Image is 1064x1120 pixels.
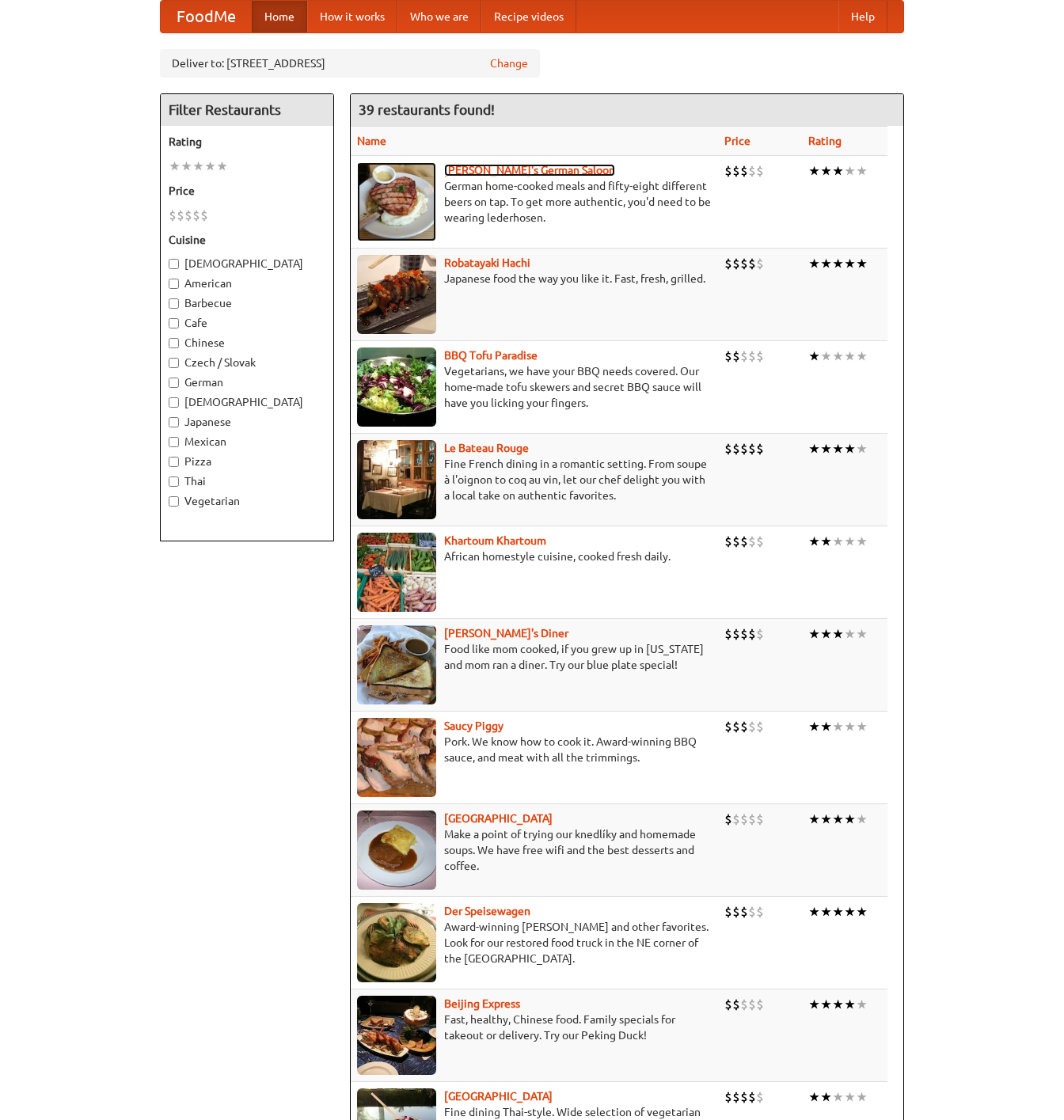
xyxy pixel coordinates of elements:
input: Japanese [169,417,179,427]
h4: Filter Restaurants [161,94,333,126]
a: [PERSON_NAME]'s German Saloon [444,164,615,177]
input: Barbecue [169,298,179,309]
li: ★ [856,1088,868,1106]
label: Pizza [169,454,325,469]
li: $ [756,625,764,643]
li: $ [732,811,740,828]
li: ★ [820,718,832,735]
li: ★ [808,718,820,735]
li: ★ [216,158,228,175]
li: ★ [856,718,868,735]
li: ★ [844,625,856,643]
li: $ [756,996,764,1013]
p: African homestyle cuisine, cooked fresh daily. [357,549,712,564]
li: $ [740,718,748,735]
li: $ [748,1088,756,1106]
a: [GEOGRAPHIC_DATA] [444,1090,553,1103]
li: $ [748,996,756,1013]
li: $ [740,903,748,921]
li: $ [748,625,756,643]
li: $ [756,162,764,180]
li: $ [748,440,756,457]
label: German [169,374,325,390]
li: $ [740,440,748,457]
input: Thai [169,476,179,487]
input: [DEMOGRAPHIC_DATA] [169,397,179,408]
li: $ [740,811,748,828]
label: [DEMOGRAPHIC_DATA] [169,394,325,410]
li: $ [177,207,184,224]
li: ★ [820,255,832,272]
a: Change [490,55,528,71]
li: $ [724,718,732,735]
img: bateaurouge.jpg [357,440,436,519]
img: esthers.jpg [357,162,436,241]
b: [GEOGRAPHIC_DATA] [444,812,553,825]
li: ★ [856,255,868,272]
li: $ [756,811,764,828]
input: [DEMOGRAPHIC_DATA] [169,259,179,269]
li: $ [756,440,764,457]
li: $ [740,533,748,550]
li: ★ [832,347,844,365]
a: Le Bateau Rouge [444,442,529,454]
li: $ [724,811,732,828]
li: $ [184,207,192,224]
li: ★ [832,255,844,272]
li: $ [748,718,756,735]
li: ★ [844,1088,856,1106]
li: $ [200,207,208,224]
label: Mexican [169,434,325,450]
input: Czech / Slovak [169,358,179,368]
li: $ [724,162,732,180]
a: Help [838,1,887,32]
b: Khartoum Khartoum [444,534,546,547]
li: ★ [808,347,820,365]
a: Name [357,135,386,147]
h5: Cuisine [169,232,325,248]
li: ★ [808,162,820,180]
li: $ [748,347,756,365]
li: $ [724,996,732,1013]
a: Rating [808,135,842,147]
input: Chinese [169,338,179,348]
li: $ [732,440,740,457]
li: $ [732,996,740,1013]
label: Vegetarian [169,493,325,509]
a: FoodMe [161,1,252,32]
li: ★ [856,162,868,180]
li: $ [724,255,732,272]
li: ★ [844,347,856,365]
li: ★ [808,255,820,272]
li: ★ [856,440,868,457]
label: Thai [169,473,325,489]
li: $ [724,347,732,365]
h5: Rating [169,134,325,150]
li: $ [748,903,756,921]
li: ★ [192,158,204,175]
li: ★ [169,158,180,175]
li: ★ [832,1088,844,1106]
li: ★ [820,996,832,1013]
li: $ [192,207,200,224]
img: beijing.jpg [357,996,436,1075]
a: Who we are [397,1,481,32]
input: Mexican [169,437,179,447]
img: czechpoint.jpg [357,811,436,890]
div: Deliver to: [STREET_ADDRESS] [160,49,540,78]
label: Chinese [169,335,325,351]
li: $ [748,162,756,180]
a: Saucy Piggy [444,719,503,732]
p: Fast, healthy, Chinese food. Family specials for takeout or delivery. Try our Peking Duck! [357,1012,712,1043]
img: tofuparadise.jpg [357,347,436,427]
li: ★ [856,347,868,365]
ng-pluralize: 39 restaurants found! [359,102,495,117]
li: ★ [832,162,844,180]
li: $ [732,347,740,365]
li: ★ [820,347,832,365]
input: Pizza [169,457,179,467]
li: $ [748,533,756,550]
li: $ [756,903,764,921]
label: Cafe [169,315,325,331]
label: Japanese [169,414,325,430]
